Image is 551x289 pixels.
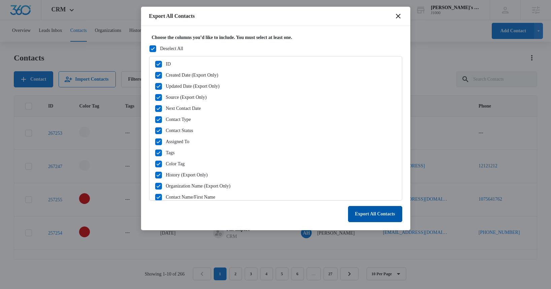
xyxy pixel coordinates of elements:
div: Next Contact Date [166,105,201,112]
div: Contact Status [166,127,193,134]
button: Export All Contacts [348,206,402,222]
div: Color Tag [166,160,185,167]
div: Contact Type [166,116,191,123]
div: Created Date (Export Only) [166,72,218,79]
div: Organization Name (Export Only) [166,182,231,190]
div: Assigned To [166,138,190,145]
h1: Export All Contacts [149,12,195,20]
label: Choose the columns you’d like to include. You must select at least one. [152,34,405,41]
div: Contact Name/First Name [166,194,215,201]
div: Updated Date (Export Only) [166,83,220,90]
div: History (Export Only) [166,171,208,178]
button: close [394,12,402,20]
div: Deselect All [160,45,183,52]
div: Source (Export Only) [166,94,207,101]
div: ID [166,60,171,68]
div: Tags [166,149,175,156]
